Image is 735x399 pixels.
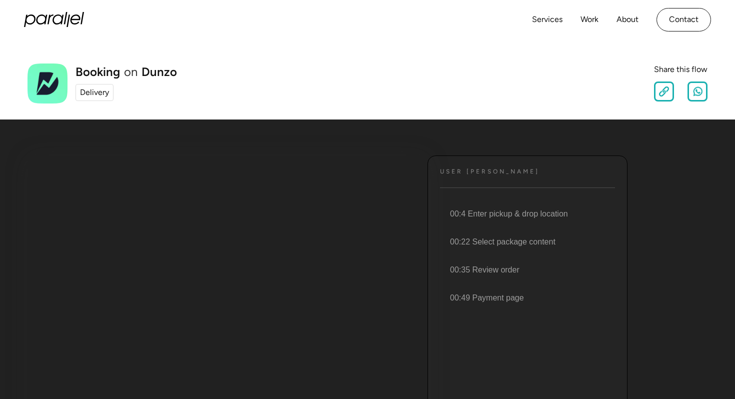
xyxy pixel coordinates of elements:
[440,168,539,175] h4: User [PERSON_NAME]
[438,284,615,312] li: 00:49 Payment page
[654,63,707,75] div: Share this flow
[141,66,177,78] a: Dunzo
[438,256,615,284] li: 00:35 Review order
[80,86,109,98] div: Delivery
[656,8,711,31] a: Contact
[580,12,598,27] a: Work
[532,12,562,27] a: Services
[75,66,120,78] h1: Booking
[438,200,615,228] li: 00:4 Enter pickup & drop location
[438,228,615,256] li: 00:22 Select package content
[24,12,84,27] a: home
[75,84,113,101] a: Delivery
[124,66,137,78] div: on
[616,12,638,27] a: About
